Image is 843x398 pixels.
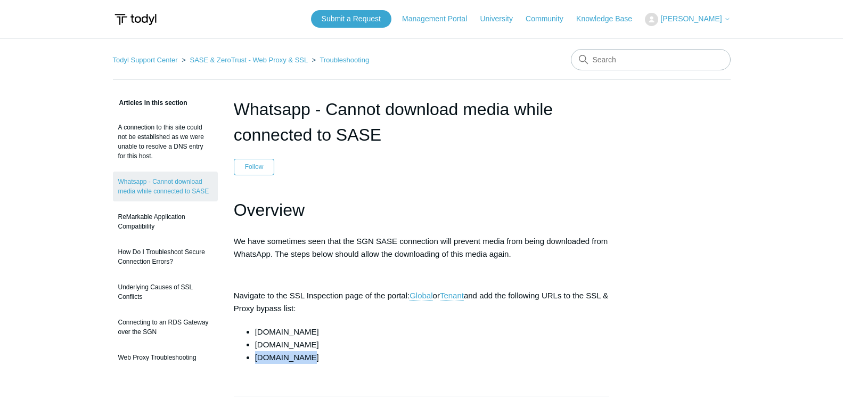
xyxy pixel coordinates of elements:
li: [DOMAIN_NAME] [255,326,610,338]
button: [PERSON_NAME] [645,13,730,26]
a: Underlying Causes of SSL Conflicts [113,277,218,307]
a: SASE & ZeroTrust - Web Proxy & SSL [190,56,307,64]
li: Todyl Support Center [113,56,180,64]
li: SASE & ZeroTrust - Web Proxy & SSL [179,56,309,64]
span: Articles in this section [113,99,187,107]
li: Troubleshooting [309,56,369,64]
p: We have sometimes seen that the SGN SASE connection will prevent media from being downloaded from... [234,235,610,261]
a: Todyl Support Center [113,56,178,64]
a: Whatsapp - Cannot download media while connected to SASE [113,172,218,201]
li: [DOMAIN_NAME] [255,338,610,351]
img: Todyl Support Center Help Center home page [113,10,158,29]
li: [DOMAIN_NAME] [255,351,610,364]
span: [PERSON_NAME] [660,14,722,23]
a: A connection to this site could not be established as we were unable to resolve a DNS entry for t... [113,117,218,166]
a: Submit a Request [311,10,391,28]
a: How Do I Troubleshoot Secure Connection Errors? [113,242,218,272]
a: ReMarkable Application Compatibility [113,207,218,237]
a: Tenant [440,291,464,300]
h1: Whatsapp - Cannot download media while connected to SASE [234,96,610,148]
a: University [480,13,523,25]
a: Management Portal [402,13,478,25]
a: Global [410,291,432,300]
input: Search [571,49,731,70]
a: Knowledge Base [576,13,643,25]
a: Troubleshooting [320,56,369,64]
h1: Overview [234,197,610,224]
a: Community [526,13,574,25]
button: Follow Article [234,159,275,175]
a: Connecting to an RDS Gateway over the SGN [113,312,218,342]
p: Navigate to the SSL Inspection page of the portal: or and add the following URLs to the SSL & Pro... [234,289,610,315]
a: Web Proxy Troubleshooting [113,347,218,368]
